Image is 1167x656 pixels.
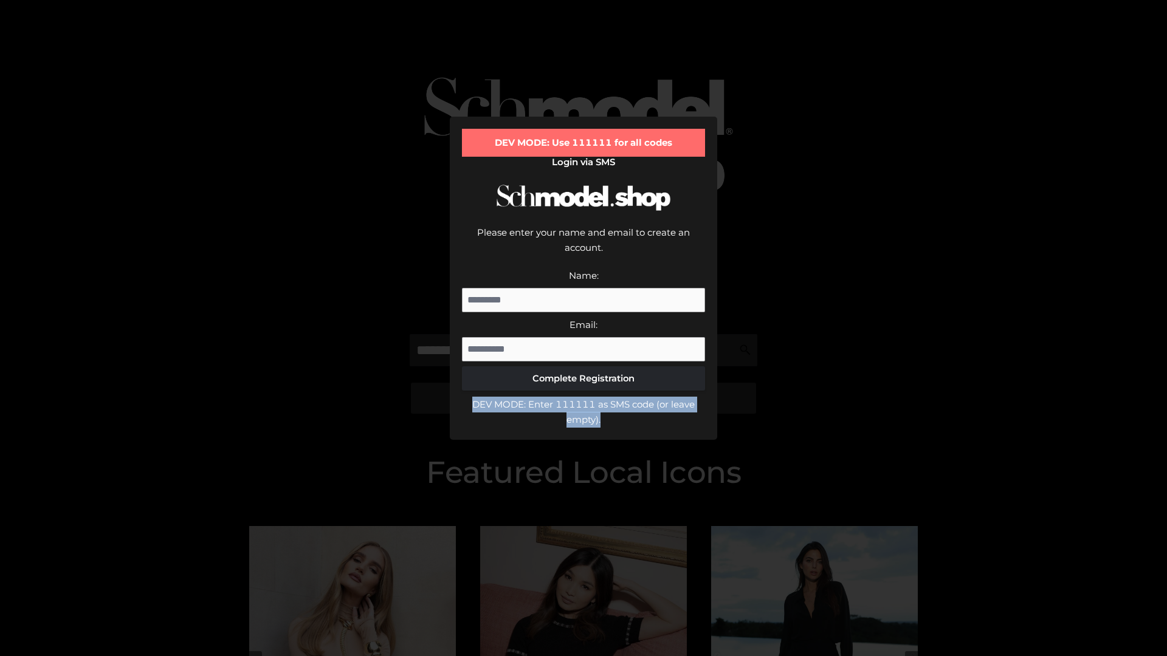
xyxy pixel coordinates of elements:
h2: Login via SMS [462,157,705,168]
div: DEV MODE: Enter 111111 as SMS code (or leave empty). [462,397,705,428]
div: DEV MODE: Use 111111 for all codes [462,129,705,157]
div: Please enter your name and email to create an account. [462,225,705,268]
button: Complete Registration [462,366,705,391]
label: Email: [570,319,597,330]
img: Schmodel Logo [492,174,675,222]
label: Name: [569,270,599,281]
